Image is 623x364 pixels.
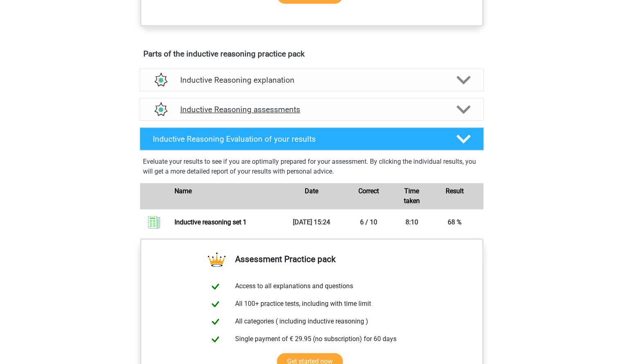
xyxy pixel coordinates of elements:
div: Time taken [397,186,426,206]
a: Inductive Reasoning Evaluation of your results [136,127,487,150]
h4: Inductive Reasoning Evaluation of your results [153,134,443,144]
div: Correct [340,186,397,206]
div: Result [426,186,483,206]
h4: Inductive Reasoning assessments [180,105,443,114]
a: Inductive reasoning set 1 [174,218,247,226]
p: Eveluate your results to see if you are optimally prepared for your assessment. By clicking the i... [143,157,480,176]
img: inductive reasoning assessments [150,99,171,120]
a: assessments Inductive Reasoning assessments [136,98,487,121]
div: Name [168,186,283,206]
h4: Parts of the inductive reasoning practice pack [143,49,480,59]
div: Date [283,186,340,206]
img: inductive reasoning explanations [150,70,171,90]
a: explanations Inductive Reasoning explanation [136,68,487,91]
h4: Inductive Reasoning explanation [180,75,443,85]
